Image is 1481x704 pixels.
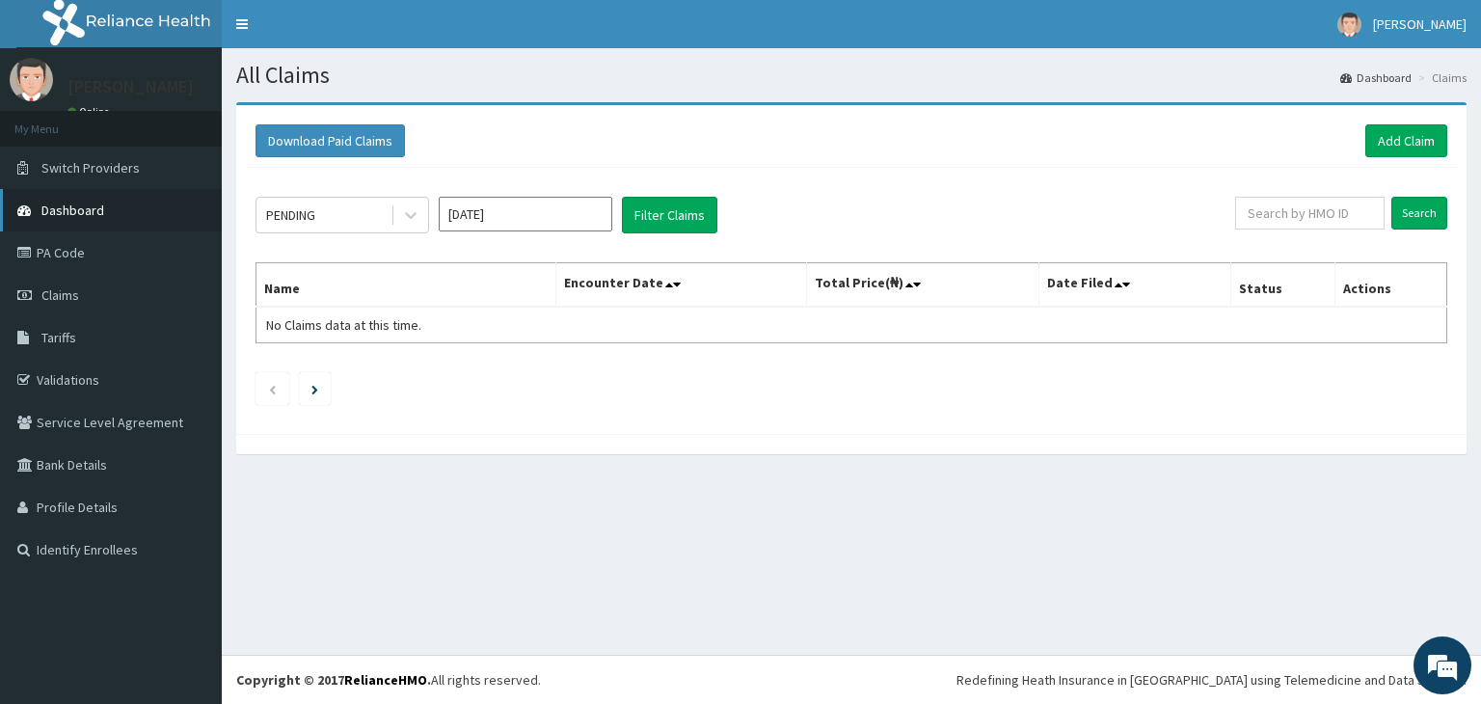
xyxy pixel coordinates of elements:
[1334,263,1446,308] th: Actions
[622,197,717,233] button: Filter Claims
[439,197,612,231] input: Select Month and Year
[112,223,266,418] span: We're online!
[1414,69,1467,86] li: Claims
[1340,69,1412,86] a: Dashboard
[256,263,556,308] th: Name
[807,263,1039,308] th: Total Price(₦)
[236,63,1467,88] h1: All Claims
[100,108,324,133] div: Chat with us now
[10,58,53,101] img: User Image
[36,96,78,145] img: d_794563401_company_1708531726252_794563401
[67,78,194,95] p: [PERSON_NAME]
[1039,263,1231,308] th: Date Filed
[1391,197,1447,230] input: Search
[311,380,318,397] a: Next page
[1373,15,1467,33] span: [PERSON_NAME]
[1365,124,1447,157] a: Add Claim
[41,202,104,219] span: Dashboard
[1231,263,1334,308] th: Status
[222,655,1481,704] footer: All rights reserved.
[344,671,427,689] a: RelianceHMO
[41,159,140,176] span: Switch Providers
[1235,197,1385,230] input: Search by HMO ID
[67,105,114,119] a: Online
[1337,13,1361,37] img: User Image
[956,670,1467,690] div: Redefining Heath Insurance in [GEOGRAPHIC_DATA] using Telemedicine and Data Science!
[266,205,315,225] div: PENDING
[41,329,76,346] span: Tariffs
[236,671,431,689] strong: Copyright © 2017 .
[268,380,277,397] a: Previous page
[316,10,363,56] div: Minimize live chat window
[41,286,79,304] span: Claims
[266,316,421,334] span: No Claims data at this time.
[556,263,807,308] th: Encounter Date
[256,124,405,157] button: Download Paid Claims
[10,486,367,554] textarea: Type your message and hit 'Enter'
